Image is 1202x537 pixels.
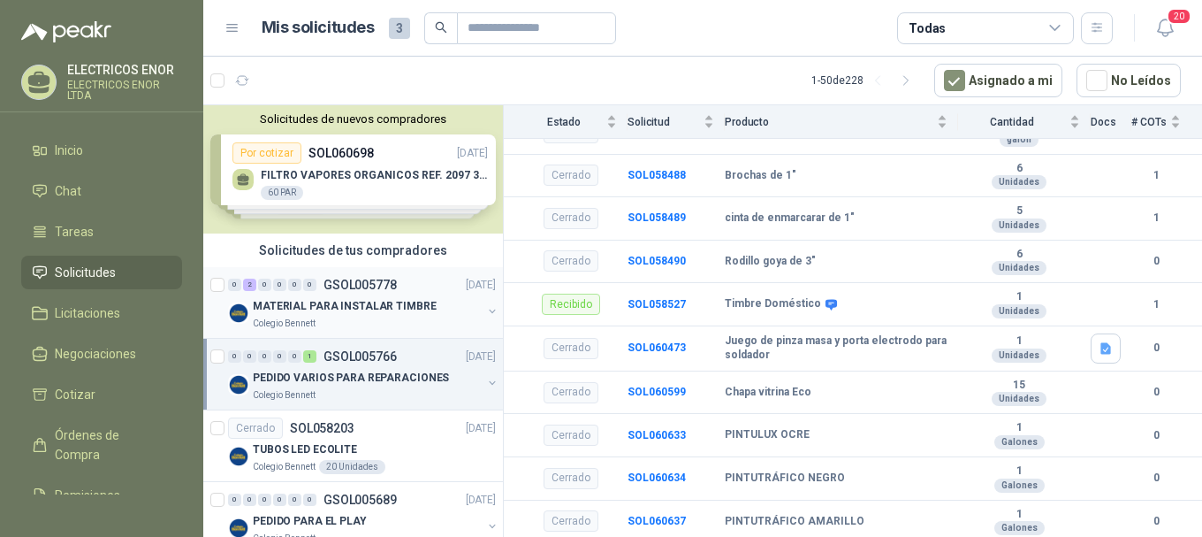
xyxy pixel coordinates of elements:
[504,105,628,138] th: Estado
[466,277,496,294] p: [DATE]
[323,350,397,363] p: GSOL005766
[542,294,600,315] div: Recibido
[725,386,811,400] b: Chapa vitrina Eco
[725,297,821,311] b: Timbre Doméstico
[55,426,165,464] span: Órdenes de Compra
[243,279,256,291] div: 2
[55,181,81,201] span: Chat
[1091,105,1131,138] th: Docs
[958,421,1080,435] b: 1
[273,494,286,506] div: 0
[253,388,316,403] p: Colegio Bennett
[544,165,598,186] div: Cerrado
[628,515,686,527] a: SOL060637
[466,420,496,437] p: [DATE]
[273,279,286,291] div: 0
[67,64,182,76] p: ELECTRICOS ENOR
[228,350,241,363] div: 0
[628,429,686,441] b: SOL060633
[544,250,598,272] div: Cerrado
[288,350,301,363] div: 0
[55,385,95,404] span: Cotizar
[992,349,1046,363] div: Unidades
[55,486,120,505] span: Remisiones
[1000,133,1038,147] div: galón
[55,303,120,323] span: Licitaciones
[55,222,94,242] span: Tareas
[725,515,864,529] b: PINTUTRÁFICO AMARILLO
[288,279,301,291] div: 0
[628,341,686,354] a: SOL060473
[992,392,1046,406] div: Unidades
[725,334,947,362] b: Juego de pinza masa y porta electrodo para soldador
[958,290,1080,304] b: 1
[994,479,1045,493] div: Galones
[628,386,686,398] a: SOL060599
[1131,427,1181,444] b: 0
[994,435,1045,449] div: Galones
[934,64,1062,97] button: Asignado a mi
[203,105,503,234] div: Solicitudes de nuevos compradoresPor cotizarSOL060698[DATE] FILTRO VAPORES ORGANICOS REF. 2097 3M...
[303,494,316,506] div: 0
[628,472,686,484] a: SOL060634
[1131,296,1181,313] b: 1
[21,134,182,167] a: Inicio
[628,211,686,224] a: SOL058489
[243,494,256,506] div: 0
[725,428,810,442] b: PINTULUX OCRE
[544,208,598,229] div: Cerrado
[21,215,182,249] a: Tareas
[628,169,686,181] a: SOL058488
[228,274,499,331] a: 0 2 0 0 0 0 GSOL005778[DATE] Company LogoMATERIAL PARA INSTALAR TIMBREColegio Bennett
[725,169,796,183] b: Brochas de 1"
[958,248,1080,262] b: 6
[258,279,271,291] div: 0
[1167,8,1191,25] span: 20
[1131,105,1202,138] th: # COTs
[21,21,111,42] img: Logo peakr
[1131,167,1181,184] b: 1
[1131,253,1181,270] b: 0
[253,370,449,387] p: PEDIDO VARIOS PARA REPARACIONES
[21,256,182,289] a: Solicitudes
[228,279,241,291] div: 0
[958,464,1080,479] b: 1
[909,19,946,38] div: Todas
[203,410,503,482] a: CerradoSOL058203[DATE] Company LogoTUBOS LED ECOLITEColegio Bennett20 Unidades
[725,472,845,486] b: PINTUTRÁFICO NEGRO
[628,105,725,138] th: Solicitud
[258,494,271,506] div: 0
[323,279,397,291] p: GSOL005778
[228,446,249,467] img: Company Logo
[55,141,83,160] span: Inicio
[323,494,397,506] p: GSOL005689
[994,521,1045,535] div: Galones
[262,15,375,41] h1: Mis solicitudes
[435,21,447,34] span: search
[544,425,598,446] div: Cerrado
[389,18,410,39] span: 3
[544,382,598,403] div: Cerrado
[290,422,354,434] p: SOL058203
[725,255,816,269] b: Rodillo goya de 3"
[210,112,496,126] button: Solicitudes de nuevos compradores
[958,204,1080,219] b: 5
[21,479,182,512] a: Remisiones
[725,115,933,127] span: Producto
[958,508,1080,522] b: 1
[273,350,286,363] div: 0
[628,255,686,267] a: SOL058490
[958,105,1091,138] th: Cantidad
[21,418,182,472] a: Órdenes de Compra
[1076,64,1181,97] button: No Leídos
[253,460,316,474] p: Colegio Bennett
[1131,470,1181,487] b: 0
[958,379,1080,393] b: 15
[228,303,249,324] img: Company Logo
